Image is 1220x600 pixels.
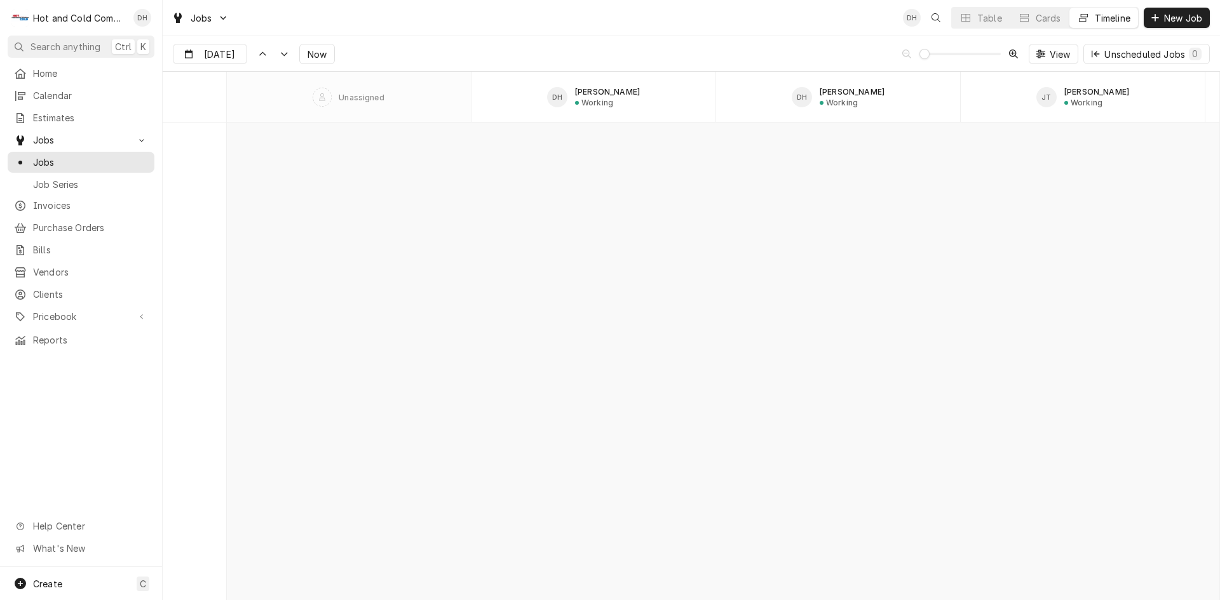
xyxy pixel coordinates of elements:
div: Working [1071,98,1102,107]
span: Jobs [33,133,129,147]
a: Go to Help Center [8,516,154,537]
span: What's New [33,542,147,555]
div: H [11,9,29,27]
div: [PERSON_NAME] [820,87,884,97]
span: Create [33,578,62,589]
a: Clients [8,284,154,305]
span: Home [33,67,148,80]
button: View [1029,44,1079,64]
a: Reports [8,330,154,350]
div: DH [133,9,151,27]
span: Calendar [33,89,148,102]
div: Unscheduled Jobs [1104,48,1202,61]
a: Go to What's New [8,538,154,559]
span: Ctrl [115,40,132,53]
a: Calendar [8,85,154,106]
div: Daryl Harris's Avatar [133,9,151,27]
a: Jobs [8,152,154,173]
span: Vendors [33,265,148,279]
a: Job Series [8,174,154,195]
div: [PERSON_NAME] [1064,87,1129,97]
div: Working [826,98,858,107]
div: Jason Thomason's Avatar [1036,87,1057,107]
span: K [140,40,146,53]
button: Open search [926,8,946,28]
span: C [140,577,146,590]
div: JT [1036,87,1057,107]
div: Hot and Cold Commercial Kitchens, Inc.'s Avatar [11,9,29,27]
span: Purchase Orders [33,221,148,234]
a: Go to Pricebook [8,306,154,327]
div: Unassigned [339,93,384,102]
div: DH [792,87,812,107]
span: Now [305,48,329,61]
div: Timeline [1095,11,1130,25]
a: Go to Jobs [8,130,154,150]
span: Bills [33,243,148,257]
div: Daryl Harris's Avatar [903,9,921,27]
div: SPACE for context menu [227,72,1205,123]
span: Help Center [33,519,147,533]
span: Clients [33,288,148,301]
span: Jobs [191,11,212,25]
button: Now [299,44,335,64]
div: Daryl Harris's Avatar [547,87,567,107]
span: Invoices [33,199,148,212]
div: Working [581,98,613,107]
span: Job Series [33,178,148,191]
div: Cards [1036,11,1061,25]
div: DH [547,87,567,107]
div: Table [977,11,1002,25]
div: David Harris's Avatar [792,87,812,107]
div: Hot and Cold Commercial Kitchens, Inc. [33,11,126,25]
span: New Job [1162,11,1205,25]
div: [PERSON_NAME] [575,87,640,97]
button: [DATE] [173,44,247,64]
span: View [1047,48,1073,61]
button: Unscheduled Jobs0 [1083,44,1210,64]
span: Reports [33,333,148,347]
span: Estimates [33,111,148,124]
div: SPACE for context menu [163,72,226,123]
a: Home [8,63,154,84]
span: Pricebook [33,310,129,323]
button: New Job [1144,8,1210,28]
div: DH [903,9,921,27]
a: Invoices [8,195,154,216]
span: Jobs [33,156,148,169]
a: Purchase Orders [8,217,154,238]
a: Estimates [8,107,154,128]
div: 0 [1191,47,1199,60]
a: Vendors [8,262,154,283]
button: Search anythingCtrlK [8,36,154,58]
span: Search anything [30,40,100,53]
a: Go to Jobs [166,8,234,29]
a: Bills [8,239,154,260]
